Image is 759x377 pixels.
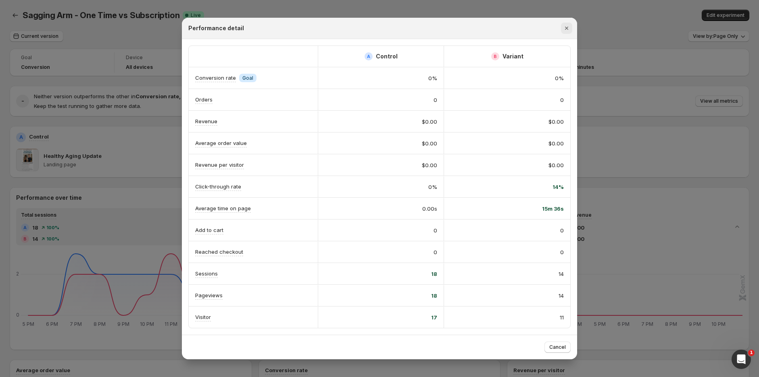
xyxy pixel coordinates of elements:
[195,161,244,169] p: Revenue per visitor
[376,52,398,60] h2: Control
[560,96,564,104] span: 0
[195,291,223,299] p: Pageviews
[542,205,564,213] span: 15m 36s
[195,248,243,256] p: Reached checkout
[431,313,437,321] span: 17
[434,226,437,234] span: 0
[195,204,251,212] p: Average time on page
[422,161,437,169] span: $0.00
[428,183,437,191] span: 0%
[560,313,564,321] span: 11
[748,350,755,356] span: 1
[434,248,437,256] span: 0
[431,292,437,300] span: 18
[367,54,370,59] h2: A
[548,118,564,126] span: $0.00
[195,313,211,321] p: Visitor
[188,24,244,32] h2: Performance detail
[560,226,564,234] span: 0
[422,205,437,213] span: 0.00s
[195,74,236,82] p: Conversion rate
[195,269,218,278] p: Sessions
[242,75,253,81] span: Goal
[561,23,572,34] button: Close
[195,117,217,125] p: Revenue
[434,96,437,104] span: 0
[548,139,564,147] span: $0.00
[195,226,223,234] p: Add to cart
[195,139,247,147] p: Average order value
[559,292,564,300] span: 14
[544,342,571,353] button: Cancel
[555,74,564,82] span: 0%
[428,74,437,82] span: 0%
[195,95,213,104] p: Orders
[549,344,566,350] span: Cancel
[494,54,497,59] h2: B
[560,248,564,256] span: 0
[431,270,437,278] span: 18
[553,183,564,191] span: 14%
[503,52,523,60] h2: Variant
[559,270,564,278] span: 14
[548,161,564,169] span: $0.00
[732,350,751,369] iframe: Intercom live chat
[195,182,241,191] p: Click-through rate
[422,118,437,126] span: $0.00
[422,139,437,147] span: $0.00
